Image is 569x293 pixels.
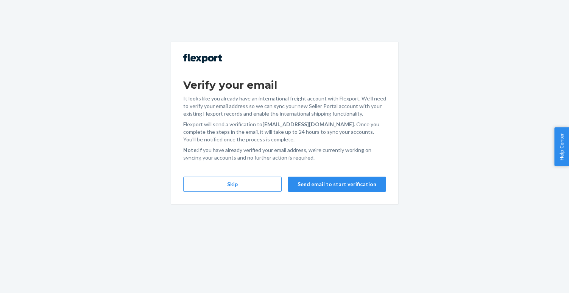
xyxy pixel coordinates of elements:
[183,146,386,161] p: If you have already verified your email address, we're currently working on syncing your accounts...
[183,95,386,118] p: It looks like you already have an international freight account with Flexport. We'll need to veri...
[288,177,386,192] button: Send email to start verification
[183,121,386,143] p: Flexport will send a verification to . Once you complete the steps in the email, it will take up ...
[183,78,386,92] h1: Verify your email
[262,121,354,127] strong: [EMAIL_ADDRESS][DOMAIN_NAME]
[183,54,222,63] img: Flexport logo
[183,147,198,153] strong: Note:
[183,177,282,192] button: Skip
[554,127,569,166] button: Help Center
